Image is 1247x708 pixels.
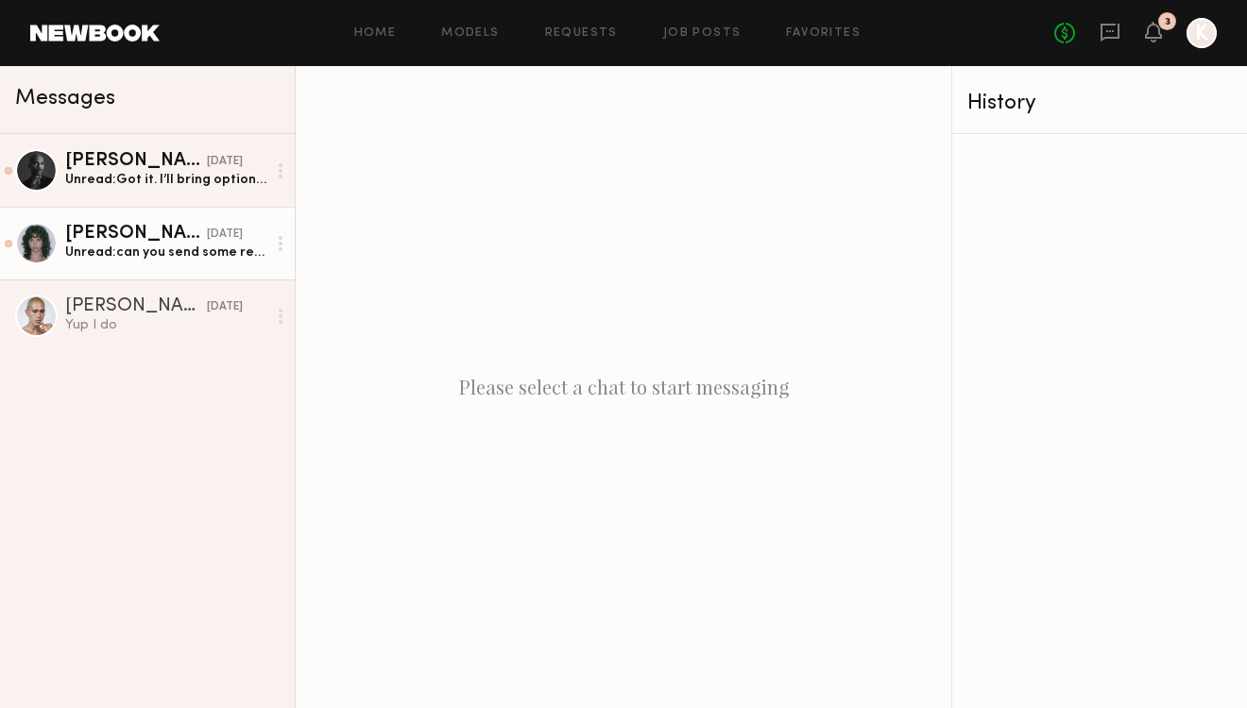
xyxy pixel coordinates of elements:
[207,298,243,316] div: [DATE]
[15,88,115,110] span: Messages
[354,27,397,40] a: Home
[65,316,266,334] div: Yup I do
[65,297,207,316] div: [PERSON_NAME]
[207,153,243,171] div: [DATE]
[441,27,499,40] a: Models
[1187,18,1217,48] a: K
[65,152,207,171] div: [PERSON_NAME]
[967,93,1232,114] div: History
[65,171,266,189] div: Unread: Got it. I’ll bring options. See you [DATE]! :)
[296,66,951,708] div: Please select a chat to start messaging
[65,244,266,261] div: Unread: can you send some references pls!
[1165,17,1170,27] div: 3
[786,27,861,40] a: Favorites
[207,226,243,244] div: [DATE]
[545,27,618,40] a: Requests
[65,225,207,244] div: [PERSON_NAME]
[663,27,742,40] a: Job Posts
